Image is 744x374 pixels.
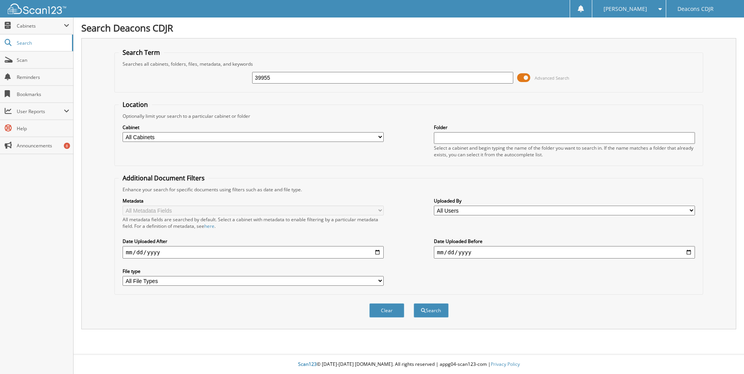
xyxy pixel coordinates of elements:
[705,337,744,374] iframe: Chat Widget
[17,125,69,132] span: Help
[414,303,449,318] button: Search
[434,197,695,204] label: Uploaded By
[434,145,695,158] div: Select a cabinet and begin typing the name of the folder you want to search in. If the name match...
[17,142,69,149] span: Announcements
[604,7,647,11] span: [PERSON_NAME]
[119,48,164,57] legend: Search Term
[123,197,384,204] label: Metadata
[123,268,384,274] label: File type
[123,216,384,229] div: All metadata fields are searched by default. Select a cabinet with metadata to enable filtering b...
[434,238,695,245] label: Date Uploaded Before
[17,57,69,63] span: Scan
[64,143,70,149] div: 8
[119,113,699,119] div: Optionally limit your search to a particular cabinet or folder
[123,238,384,245] label: Date Uploaded After
[8,3,66,14] img: scan123-logo-white.svg
[17,91,69,98] span: Bookmarks
[434,246,695,259] input: end
[123,124,384,131] label: Cabinet
[677,7,714,11] span: Deacons CDJR
[119,186,699,193] div: Enhance your search for specific documents using filters such as date and file type.
[17,40,68,46] span: Search
[298,361,317,367] span: Scan123
[17,108,64,115] span: User Reports
[119,174,209,182] legend: Additional Document Filters
[119,100,152,109] legend: Location
[119,61,699,67] div: Searches all cabinets, folders, files, metadata, and keywords
[74,355,744,374] div: © [DATE]-[DATE] [DOMAIN_NAME]. All rights reserved | appg04-scan123-com |
[369,303,404,318] button: Clear
[535,75,569,81] span: Advanced Search
[434,124,695,131] label: Folder
[491,361,520,367] a: Privacy Policy
[204,223,214,229] a: here
[123,246,384,259] input: start
[81,21,736,34] h1: Search Deacons CDJR
[17,74,69,80] span: Reminders
[17,23,64,29] span: Cabinets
